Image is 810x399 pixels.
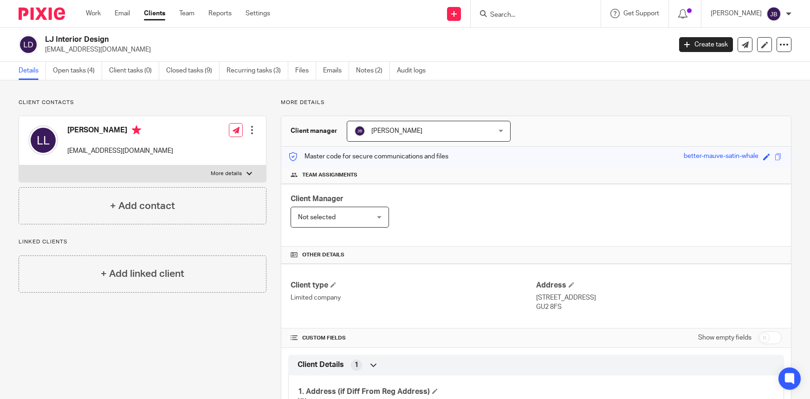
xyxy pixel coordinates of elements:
[536,281,782,290] h4: Address
[67,146,173,156] p: [EMAIL_ADDRESS][DOMAIN_NAME]
[323,62,349,80] a: Emails
[766,7,781,21] img: svg%3E
[115,9,130,18] a: Email
[67,125,173,137] h4: [PERSON_NAME]
[298,360,344,370] span: Client Details
[356,62,390,80] a: Notes (2)
[298,387,536,397] h4: 1. Address (if Diff From Reg Address)
[19,7,65,20] img: Pixie
[684,151,758,162] div: better-mauve-satin-whale
[132,125,141,135] i: Primary
[45,35,541,45] h2: LJ Interior Design
[211,170,242,177] p: More details
[246,9,270,18] a: Settings
[19,62,46,80] a: Details
[208,9,232,18] a: Reports
[679,37,733,52] a: Create task
[397,62,433,80] a: Audit logs
[281,99,791,106] p: More details
[19,35,38,54] img: svg%3E
[302,171,357,179] span: Team assignments
[291,281,536,290] h4: Client type
[291,293,536,302] p: Limited company
[291,126,337,136] h3: Client manager
[144,9,165,18] a: Clients
[101,267,184,281] h4: + Add linked client
[355,360,358,370] span: 1
[291,195,343,203] span: Client Manager
[109,62,159,80] a: Client tasks (0)
[19,238,266,246] p: Linked clients
[45,45,665,54] p: [EMAIL_ADDRESS][DOMAIN_NAME]
[354,125,365,137] img: svg%3E
[227,62,288,80] a: Recurring tasks (3)
[110,199,175,213] h4: + Add contact
[536,293,782,302] p: [STREET_ADDRESS]
[28,125,58,155] img: svg%3E
[698,333,752,342] label: Show empty fields
[295,62,316,80] a: Files
[288,152,448,161] p: Master code for secure communications and files
[291,334,536,342] h4: CUSTOM FIELDS
[371,128,422,134] span: [PERSON_NAME]
[536,302,782,312] p: GU2 8FS
[302,251,344,259] span: Other details
[53,62,102,80] a: Open tasks (4)
[711,9,762,18] p: [PERSON_NAME]
[298,214,336,221] span: Not selected
[19,99,266,106] p: Client contacts
[86,9,101,18] a: Work
[623,10,659,17] span: Get Support
[179,9,194,18] a: Team
[489,11,573,20] input: Search
[166,62,220,80] a: Closed tasks (9)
